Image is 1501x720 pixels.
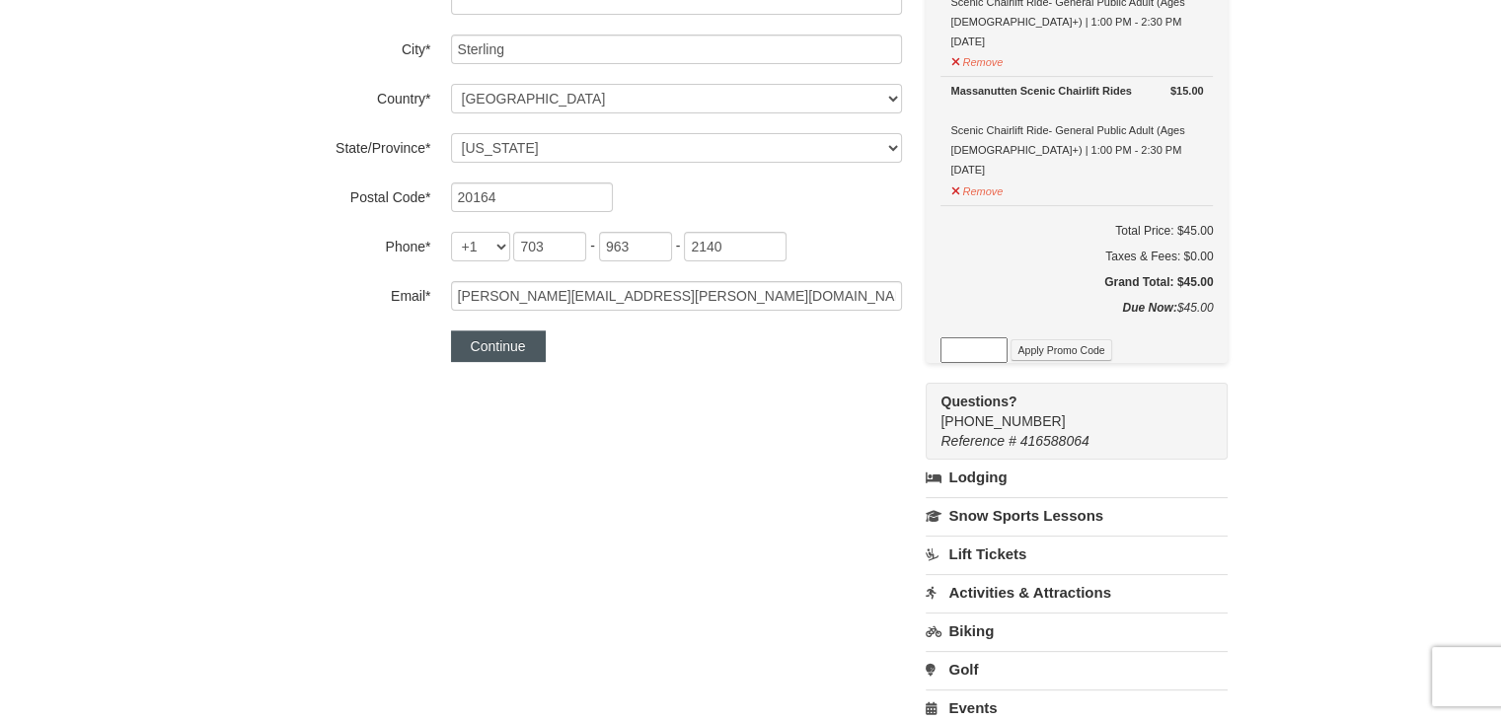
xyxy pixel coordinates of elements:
[273,35,431,59] label: City*
[926,574,1228,611] a: Activities & Attractions
[273,84,431,108] label: Country*
[451,330,546,362] button: Continue
[1020,433,1089,449] span: 416588064
[940,392,1192,429] span: [PHONE_NUMBER]
[926,612,1228,649] a: Biking
[273,232,431,256] label: Phone*
[1122,301,1176,315] strong: Due Now:
[599,232,672,261] input: xxx
[684,232,787,261] input: xxxx
[940,394,1016,409] strong: Questions?
[513,232,586,261] input: xxx
[940,433,1015,449] span: Reference #
[926,651,1228,687] a: Golf
[451,35,902,64] input: City
[940,247,1213,266] div: Taxes & Fees: $0.00
[676,238,681,253] span: -
[1170,81,1204,101] strong: $15.00
[590,238,595,253] span: -
[451,281,902,311] input: Email
[950,81,1203,180] div: Scenic Chairlift Ride- General Public Adult (Ages [DEMOGRAPHIC_DATA]+) | 1:00 PM - 2:30 PM [DATE]
[926,497,1228,534] a: Snow Sports Lessons
[273,182,431,207] label: Postal Code*
[1011,339,1111,361] button: Apply Promo Code
[926,536,1228,572] a: Lift Tickets
[940,298,1213,337] div: $45.00
[950,177,1004,201] button: Remove
[926,460,1228,495] a: Lodging
[950,81,1203,101] div: Massanutten Scenic Chairlift Rides
[950,47,1004,72] button: Remove
[273,281,431,306] label: Email*
[940,221,1213,241] h6: Total Price: $45.00
[451,182,613,212] input: Postal Code
[940,272,1213,292] h5: Grand Total: $45.00
[273,133,431,158] label: State/Province*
